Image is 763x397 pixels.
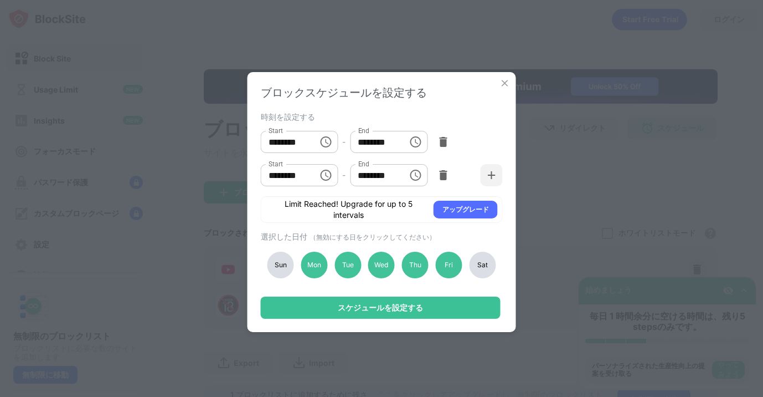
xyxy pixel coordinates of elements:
[436,252,462,278] div: Fri
[270,198,427,221] div: Limit Reached! Upgrade for up to 5 intervals
[368,252,395,278] div: Wed
[261,112,500,121] div: 時刻を設定する
[334,252,361,278] div: Tue
[267,252,294,278] div: Sun
[442,204,489,215] div: アップグレード
[342,169,346,181] div: -
[469,252,496,278] div: Sat
[358,126,369,135] label: End
[404,164,426,186] button: Choose time, selected time is 11:55 PM
[269,159,283,169] label: Start
[261,232,500,242] div: 選択した日付
[315,131,337,153] button: Choose time, selected time is 12:00 AM
[499,78,511,89] img: x-button.svg
[358,159,369,169] label: End
[315,164,337,186] button: Choose time, selected time is 11:50 PM
[269,126,283,135] label: Start
[301,252,327,278] div: Mon
[261,85,503,100] div: ブロックスケジュールを設定する
[402,252,429,278] div: Thu
[342,136,346,148] div: -
[310,233,436,241] span: （無効にする日をクリックしてください）
[338,303,423,312] div: スケジュールを設定する
[404,131,426,153] button: Choose time, selected time is 5:00 PM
